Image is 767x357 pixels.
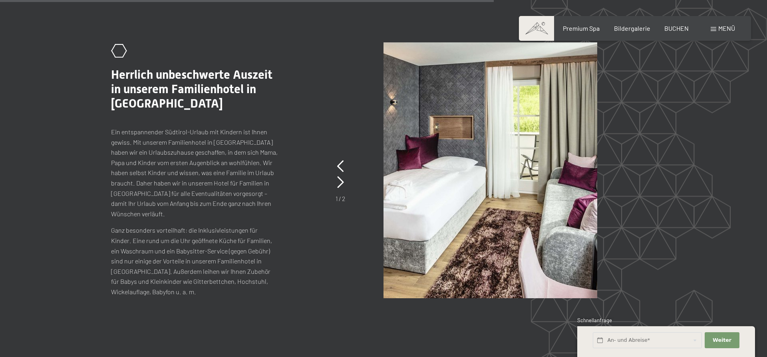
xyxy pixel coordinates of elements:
[111,225,279,297] p: Ganz besonders vorteilhaft: die Inklusivleistungen für Kinder. Eine rund um die Uhr geöffnete Küc...
[111,127,279,219] p: Ein entspannender Südtirol-Urlaub mit Kindern ist Ihnen gewiss. Mit unserem Familienhotel in [GEO...
[705,332,739,349] button: Weiter
[664,24,689,32] a: BUCHEN
[713,337,731,344] span: Weiter
[614,24,650,32] a: Bildergalerie
[718,24,735,32] span: Menü
[339,195,341,202] span: /
[563,24,600,32] a: Premium Spa
[342,195,345,202] span: 2
[111,68,272,110] span: Herrlich unbeschwerte Auszeit in unserem Familienhotel in [GEOGRAPHIC_DATA]
[336,195,338,202] span: 1
[383,42,597,298] img: Ein Familienhotel in Südtirol zum Verlieben
[577,317,612,323] span: Schnellanfrage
